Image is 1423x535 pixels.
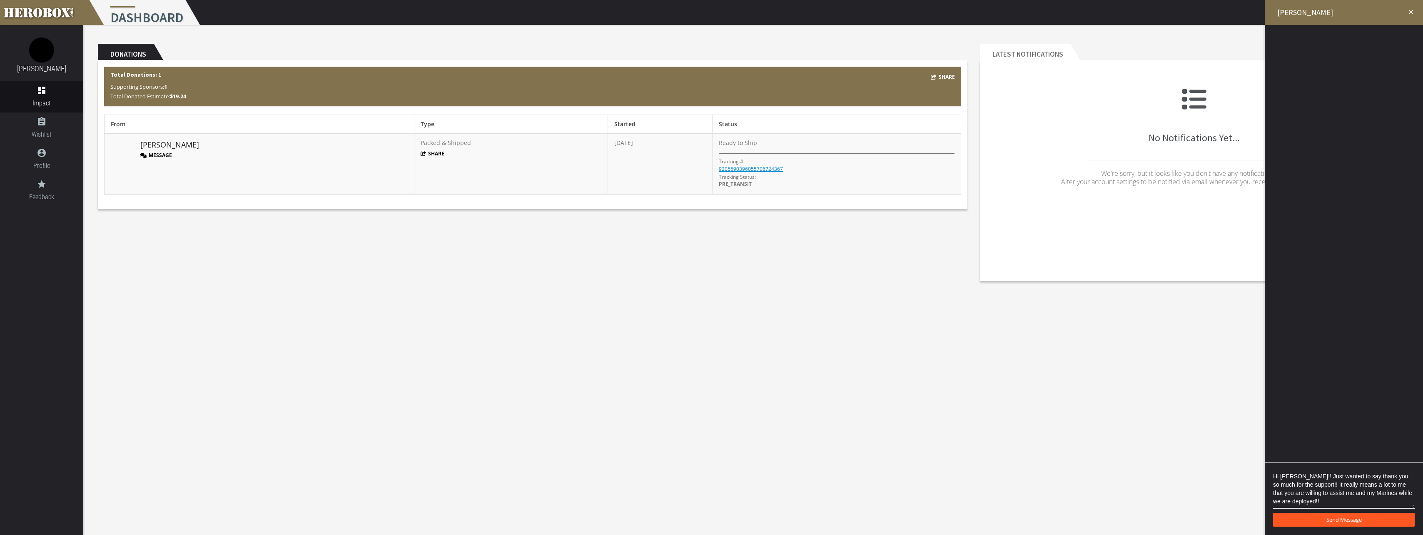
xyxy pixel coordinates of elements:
[719,165,783,172] a: 9205590396055706724367
[98,44,154,60] h2: Donations
[1326,516,1362,523] span: Send Message
[421,150,445,157] button: Share
[37,85,47,95] i: dashboard
[421,139,471,147] span: Packed & Shipped
[719,158,745,165] p: Tracking #:
[713,115,961,134] th: Status
[105,115,414,134] th: From
[170,92,186,100] b: $19.24
[980,44,1071,60] h2: Latest Notifications
[414,115,608,134] th: Type
[140,140,199,150] a: [PERSON_NAME]
[164,83,167,90] b: 1
[608,133,713,194] td: [DATE]
[1101,169,1287,178] span: We're sorry, but it looks like you don't have any notifications yet.
[986,67,1402,212] div: No Notifications Yet...
[1407,8,1415,16] i: close
[110,71,161,78] b: Total Donations: 1
[104,67,961,106] div: Total Donations: 1
[931,72,955,82] button: Share
[986,87,1402,143] h2: No Notifications Yet...
[1273,513,1415,527] button: Send Message
[719,173,756,180] span: Tracking Status:
[110,92,186,100] span: Total Donated Estimate:
[111,139,132,160] img: image
[1061,177,1327,186] span: Alter your account settings to be notified via email whenever you receive new notifications.
[17,64,66,73] a: [PERSON_NAME]
[29,37,54,62] img: image
[719,180,752,187] span: PRE_TRANSIT
[608,115,713,134] th: Started
[719,139,757,147] span: Ready to Ship
[140,152,172,159] button: Message
[110,83,167,90] span: Supporting Sponsors:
